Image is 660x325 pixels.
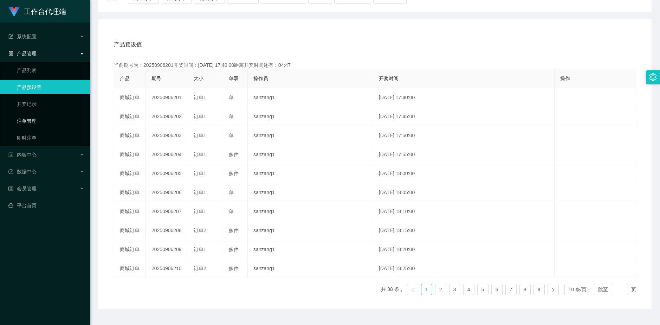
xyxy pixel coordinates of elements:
[146,259,188,278] td: 20250906210
[435,284,446,295] a: 2
[534,284,544,295] a: 9
[8,169,13,174] i: 图标: check-circle-o
[17,80,84,94] a: 产品预设置
[146,202,188,221] td: 20250906207
[560,76,570,81] span: 操作
[194,209,206,214] span: 订单1
[520,284,530,295] a: 8
[114,107,146,126] td: 商城订单
[373,88,555,107] td: [DATE] 17:40:00
[551,288,555,292] i: 图标: right
[114,183,146,202] td: 商城订单
[519,284,531,295] li: 8
[8,152,37,158] span: 内容中心
[229,114,234,119] span: 单
[194,266,206,271] span: 订单2
[114,40,142,49] span: 产品预设值
[229,171,239,176] span: 多件
[114,164,146,183] td: 商城订单
[373,221,555,240] td: [DATE] 18:15:00
[506,284,516,295] a: 7
[194,228,206,233] span: 订单2
[381,284,404,295] li: 共 88 条，
[229,152,239,157] span: 多件
[8,51,37,56] span: 产品管理
[373,240,555,259] td: [DATE] 18:20:00
[491,284,503,295] li: 6
[114,259,146,278] td: 商城订单
[569,284,587,295] div: 10 条/页
[505,284,517,295] li: 7
[114,88,146,107] td: 商城订单
[449,284,460,295] a: 3
[421,284,432,295] a: 1
[8,152,13,157] i: 图标: profile
[194,171,206,176] span: 订单1
[478,284,488,295] a: 5
[114,145,146,164] td: 商城订单
[229,266,239,271] span: 多件
[248,88,373,107] td: sanzang1
[194,114,206,119] span: 订单1
[373,107,555,126] td: [DATE] 17:45:00
[114,202,146,221] td: 商城订单
[248,126,373,145] td: sanzang1
[146,164,188,183] td: 20250906205
[229,190,234,195] span: 单
[373,183,555,202] td: [DATE] 18:05:00
[253,76,268,81] span: 操作员
[248,145,373,164] td: sanzang1
[114,221,146,240] td: 商城订单
[114,240,146,259] td: 商城订单
[373,145,555,164] td: [DATE] 17:55:00
[248,240,373,259] td: sanzang1
[229,209,234,214] span: 单
[146,221,188,240] td: 20250906208
[194,190,206,195] span: 订单1
[8,169,37,174] span: 数据中心
[449,284,460,295] li: 3
[373,164,555,183] td: [DATE] 18:00:00
[248,221,373,240] td: sanzang1
[8,34,13,39] i: 图标: form
[492,284,502,295] a: 6
[598,284,636,295] div: 跳至 页
[194,76,203,81] span: 大小
[229,228,239,233] span: 多件
[464,284,474,295] a: 4
[146,88,188,107] td: 20250906201
[421,284,432,295] li: 1
[8,8,66,14] a: 工作台代理端
[17,131,84,145] a: 即时注单
[248,183,373,202] td: sanzang1
[229,95,234,100] span: 单
[229,247,239,252] span: 多件
[8,198,84,212] a: 图标: dashboard平台首页
[194,152,206,157] span: 订单1
[379,76,399,81] span: 开奖时间
[17,97,84,111] a: 开奖记录
[151,76,161,81] span: 期号
[194,247,206,252] span: 订单1
[373,259,555,278] td: [DATE] 18:25:00
[17,114,84,128] a: 注单管理
[248,259,373,278] td: sanzang1
[8,7,20,17] img: logo.9652507e.png
[410,288,415,292] i: 图标: left
[8,186,13,191] i: 图标: table
[8,51,13,56] i: 图标: appstore-o
[407,284,418,295] li: 上一页
[120,76,130,81] span: 产品
[548,284,559,295] li: 下一页
[587,287,591,292] i: 图标: down
[229,133,234,138] span: 单
[114,126,146,145] td: 商城订单
[194,95,206,100] span: 订单1
[435,284,446,295] li: 2
[533,284,545,295] li: 9
[146,107,188,126] td: 20250906202
[373,126,555,145] td: [DATE] 17:50:00
[8,186,37,191] span: 会员管理
[373,202,555,221] td: [DATE] 18:10:00
[146,145,188,164] td: 20250906204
